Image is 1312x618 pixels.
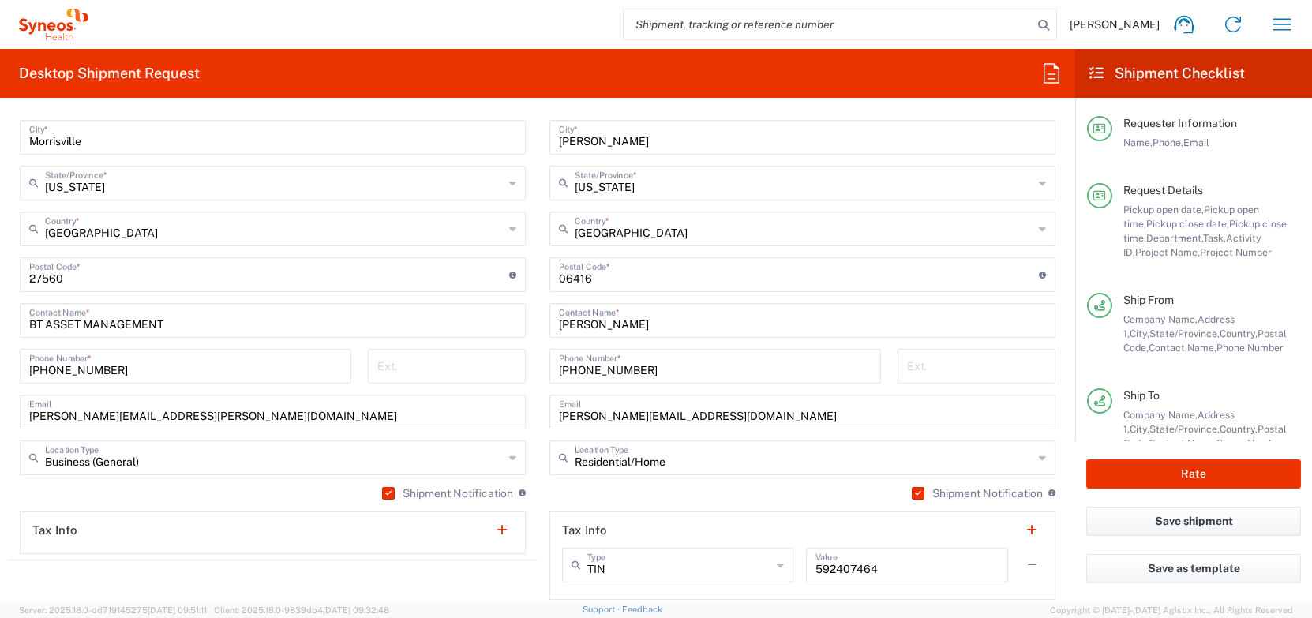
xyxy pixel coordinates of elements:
[1050,603,1293,617] span: Copyright © [DATE]-[DATE] Agistix Inc., All Rights Reserved
[624,9,1033,39] input: Shipment, tracking or reference number
[19,64,200,83] h2: Desktop Shipment Request
[1123,117,1237,129] span: Requester Information
[32,522,77,538] h2: Tax Info
[1135,246,1200,258] span: Project Name,
[323,605,389,615] span: [DATE] 09:32:48
[1146,232,1203,244] span: Department,
[1149,423,1220,435] span: State/Province,
[1123,294,1174,306] span: Ship From
[1086,507,1301,536] button: Save shipment
[1130,328,1149,339] span: City,
[1123,184,1203,197] span: Request Details
[1123,137,1153,148] span: Name,
[1123,204,1204,215] span: Pickup open date,
[1146,218,1229,230] span: Pickup close date,
[1149,437,1216,449] span: Contact Name,
[1149,342,1216,354] span: Contact Name,
[214,605,389,615] span: Client: 2025.18.0-9839db4
[1149,328,1220,339] span: State/Province,
[622,605,662,614] a: Feedback
[1216,342,1284,354] span: Phone Number
[583,605,622,614] a: Support
[1203,232,1226,244] span: Task,
[1123,389,1160,402] span: Ship To
[1216,437,1284,449] span: Phone Number
[1070,17,1160,32] span: [PERSON_NAME]
[1220,423,1258,435] span: Country,
[382,487,513,500] label: Shipment Notification
[19,605,207,615] span: Server: 2025.18.0-dd719145275
[1086,459,1301,489] button: Rate
[1123,409,1198,421] span: Company Name,
[562,522,607,538] h2: Tax Info
[1089,64,1245,83] h2: Shipment Checklist
[1183,137,1209,148] span: Email
[148,605,207,615] span: [DATE] 09:51:11
[912,487,1043,500] label: Shipment Notification
[1200,246,1272,258] span: Project Number
[1220,328,1258,339] span: Country,
[1123,313,1198,325] span: Company Name,
[1130,423,1149,435] span: City,
[1086,554,1301,583] button: Save as template
[1153,137,1183,148] span: Phone,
